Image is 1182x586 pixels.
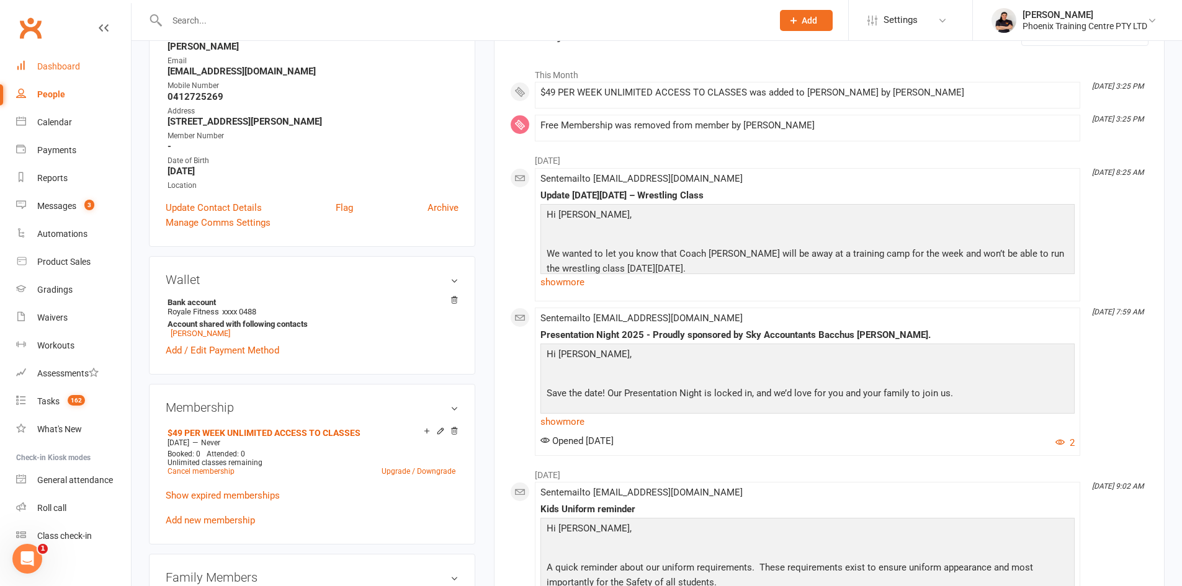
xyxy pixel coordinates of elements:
a: Tasks 162 [16,388,131,415]
div: Workouts [37,340,74,350]
h3: Family Members [166,570,459,584]
button: Add [780,10,833,31]
div: Calendar [37,117,72,127]
a: Waivers [16,304,131,332]
span: Opened [DATE] [540,435,614,446]
span: Add [802,16,817,25]
div: $49 PER WEEK UNLIMITED ACCESS TO CLASSES was added to [PERSON_NAME] by [PERSON_NAME] [540,87,1075,98]
div: Address [168,105,459,117]
a: $49 PER WEEK UNLIMITED ACCESS TO CLASSES [168,428,360,438]
div: Member Number [168,130,459,142]
a: Workouts [16,332,131,360]
a: Add new membership [166,515,255,526]
div: Mobile Number [168,80,459,92]
a: Reports [16,164,131,192]
strong: - [168,141,459,152]
a: Flag [336,200,353,215]
i: [DATE] 7:59 AM [1092,308,1144,316]
a: Messages 3 [16,192,131,220]
div: Reports [37,173,68,183]
p: Save the date! Our Presentation Night is locked in, and we’d love for you and your family to join... [544,386,1072,404]
a: Cancel membership [168,467,235,476]
a: Class kiosk mode [16,522,131,550]
span: Never [201,438,220,447]
div: Gradings [37,285,73,295]
span: 162 [68,395,85,406]
p: Hi [PERSON_NAME] [544,347,1072,365]
a: Clubworx [15,12,46,43]
div: Update [DATE][DATE] – Wrestling Class [540,190,1075,201]
div: Kids Uniform reminder [540,504,1075,515]
a: Calendar [16,109,131,136]
div: Payments [37,145,76,155]
h3: Activity [510,24,1148,43]
span: 1 [38,544,48,554]
div: Presentation Night 2025 - Proudly sponsored by Sky Accountants Bacchus [PERSON_NAME]. [540,330,1075,340]
a: Roll call [16,494,131,522]
a: Update Contact Details [166,200,262,215]
span: , [630,209,632,220]
span: , [630,348,632,360]
div: Waivers [37,313,68,322]
h3: Membership [166,401,459,414]
a: Archive [428,200,459,215]
span: Attended: 0 [207,450,245,458]
span: Sent email to [EMAIL_ADDRESS][DOMAIN_NAME] [540,313,743,324]
div: Tasks [37,396,60,406]
a: show more [540,273,1075,291]
iframe: Intercom live chat [12,544,42,574]
li: This Month [510,62,1148,82]
span: , [630,523,632,534]
p: We wanted to let you know that Coach [PERSON_NAME] will be away at a training camp for the week a... [544,246,1072,279]
a: [PERSON_NAME] [171,329,230,338]
img: thumb_image1630818763.png [992,8,1016,33]
div: Product Sales [37,257,91,267]
div: Messages [37,201,76,211]
p: Hi [PERSON_NAME] [544,207,1072,225]
input: Search... [163,12,764,29]
a: Assessments [16,360,131,388]
div: [PERSON_NAME] [1023,9,1147,20]
a: show more [540,413,1075,430]
span: Unlimited classes remaining [168,458,262,467]
i: [DATE] 3:25 PM [1092,82,1144,91]
span: Settings [884,6,918,34]
div: People [37,89,65,99]
a: Show expired memberships [166,490,280,501]
div: What's New [37,424,82,434]
p: Hi [PERSON_NAME] [544,521,1072,539]
a: Payments [16,136,131,164]
div: Assessments [37,368,99,378]
div: General attendance [37,475,113,485]
span: Sent email to [EMAIL_ADDRESS][DOMAIN_NAME] [540,487,743,498]
a: Dashboard [16,53,131,81]
a: Automations [16,220,131,248]
strong: [EMAIL_ADDRESS][DOMAIN_NAME] [168,66,459,77]
div: Dashboard [37,61,80,71]
a: Gradings [16,276,131,304]
strong: [PERSON_NAME] [168,41,459,52]
div: Email [168,55,459,67]
strong: Bank account [168,298,452,307]
a: Upgrade / Downgrade [382,467,455,476]
div: Free Membership was removed from member by [PERSON_NAME] [540,120,1075,131]
div: Roll call [37,503,66,513]
div: Automations [37,229,87,239]
h3: Wallet [166,273,459,286]
strong: 0412725269 [168,91,459,102]
span: [DATE] [168,438,189,447]
div: Date of Birth [168,155,459,167]
i: [DATE] 9:02 AM [1092,482,1144,491]
li: [DATE] [510,148,1148,167]
div: Class check-in [37,531,92,541]
a: Add / Edit Payment Method [166,343,279,358]
span: Sent email to [EMAIL_ADDRESS][DOMAIN_NAME] [540,173,743,184]
div: Phoenix Training Centre PTY LTD [1023,20,1147,32]
button: 2 [1055,435,1075,450]
div: — [164,438,459,448]
div: Location [168,180,459,192]
span: xxxx 0488 [222,307,256,316]
i: [DATE] 8:25 AM [1092,168,1144,177]
a: Product Sales [16,248,131,276]
a: What's New [16,415,131,443]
